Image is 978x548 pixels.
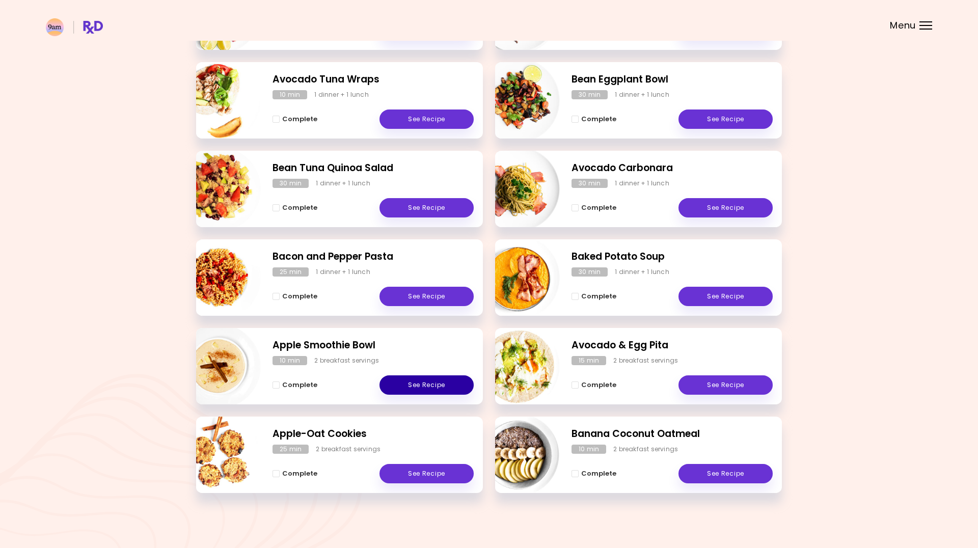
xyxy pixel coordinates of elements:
button: Complete - Avocado Tuna Wraps [273,113,317,125]
div: 2 breakfast servings [314,356,379,365]
h2: Bean Tuna Quinoa Salad [273,161,474,176]
span: Complete [581,115,616,123]
button: Complete - Avocado Carbonara [572,202,616,214]
a: See Recipe - Apple Smoothie Bowl [379,375,474,395]
a: See Recipe - Baked Potato Soup [678,287,773,306]
div: 30 min [572,267,608,277]
span: Complete [282,292,317,300]
div: 25 min [273,267,309,277]
div: 2 breakfast servings [316,445,381,454]
div: 1 dinner + 1 lunch [615,179,669,188]
a: See Recipe - Banana Coconut Oatmeal [678,464,773,483]
div: 1 dinner + 1 lunch [615,267,669,277]
img: Info - Avocado Tuna Wraps [176,58,261,143]
h2: Apple-Oat Cookies [273,427,474,442]
span: Complete [282,381,317,389]
h2: Apple Smoothie Bowl [273,338,474,353]
div: 25 min [273,445,309,454]
a: See Recipe - Bean Eggplant Bowl [678,109,773,129]
h2: Baked Potato Soup [572,250,773,264]
h2: Avocado Carbonara [572,161,773,176]
div: 30 min [572,90,608,99]
button: Complete - Apple Smoothie Bowl [273,379,317,391]
a: See Recipe - Bean Tuna Quinoa Salad [379,198,474,217]
h2: Avocado & Egg Pita [572,338,773,353]
span: Complete [581,204,616,212]
a: See Recipe - Avocado Tuna Wraps [379,109,474,129]
img: Info - Bean Eggplant Bowl [475,58,560,143]
div: 2 breakfast servings [613,445,678,454]
h2: Avocado Tuna Wraps [273,72,474,87]
span: Complete [581,381,616,389]
button: Complete - Apple-Oat Cookies [273,468,317,480]
img: Info - Banana Coconut Oatmeal [475,413,560,497]
img: Info - Bacon and Pepper Pasta [176,235,261,320]
div: 1 dinner + 1 lunch [316,267,370,277]
button: Complete - Baked Potato Soup [572,290,616,303]
button: Complete - Banana Coconut Oatmeal [572,468,616,480]
h2: Bean Eggplant Bowl [572,72,773,87]
span: Complete [282,470,317,478]
span: Complete [282,115,317,123]
img: Info - Apple Smoothie Bowl [176,324,261,408]
img: Info - Baked Potato Soup [475,235,560,320]
h2: Bacon and Pepper Pasta [273,250,474,264]
span: Complete [282,204,317,212]
button: Complete - Bacon and Pepper Pasta [273,290,317,303]
img: RxDiet [46,18,103,36]
div: 15 min [572,356,606,365]
a: See Recipe - Avocado & Egg Pita [678,375,773,395]
a: See Recipe - Bacon and Pepper Pasta [379,287,474,306]
h2: Banana Coconut Oatmeal [572,427,773,442]
img: Info - Avocado Carbonara [475,147,560,231]
a: See Recipe - Avocado Carbonara [678,198,773,217]
span: Complete [581,292,616,300]
button: Complete - Bean Eggplant Bowl [572,113,616,125]
span: Menu [890,21,916,30]
div: 30 min [572,179,608,188]
a: See Recipe - Apple-Oat Cookies [379,464,474,483]
div: 2 breakfast servings [613,356,678,365]
img: Info - Avocado & Egg Pita [475,324,560,408]
div: 1 dinner + 1 lunch [316,179,370,188]
div: 10 min [572,445,606,454]
div: 10 min [273,90,307,99]
img: Info - Apple-Oat Cookies [176,413,261,497]
span: Complete [581,470,616,478]
div: 1 dinner + 1 lunch [615,90,669,99]
div: 30 min [273,179,309,188]
img: Info - Bean Tuna Quinoa Salad [176,147,261,231]
button: Complete - Bean Tuna Quinoa Salad [273,202,317,214]
div: 10 min [273,356,307,365]
div: 1 dinner + 1 lunch [314,90,369,99]
button: Complete - Avocado & Egg Pita [572,379,616,391]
